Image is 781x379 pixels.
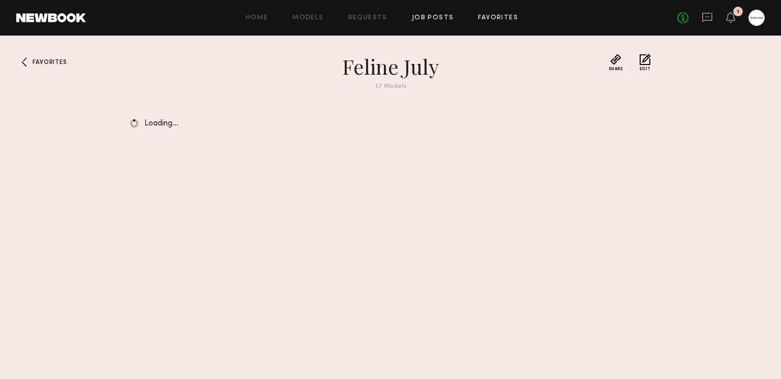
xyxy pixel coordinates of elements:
span: Edit [640,67,651,71]
span: Share [609,67,623,71]
a: Models [292,15,323,21]
a: Home [246,15,268,21]
a: Favorites [478,15,518,21]
a: Job Posts [412,15,454,21]
h1: Feline July [207,54,574,79]
span: Loading… [144,119,178,128]
div: 1 [737,9,739,15]
a: Requests [348,15,387,21]
a: Favorites [16,54,33,70]
button: Share [609,54,623,71]
span: Favorites [33,59,67,66]
button: Edit [640,54,651,71]
div: 37 Models [207,83,574,90]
